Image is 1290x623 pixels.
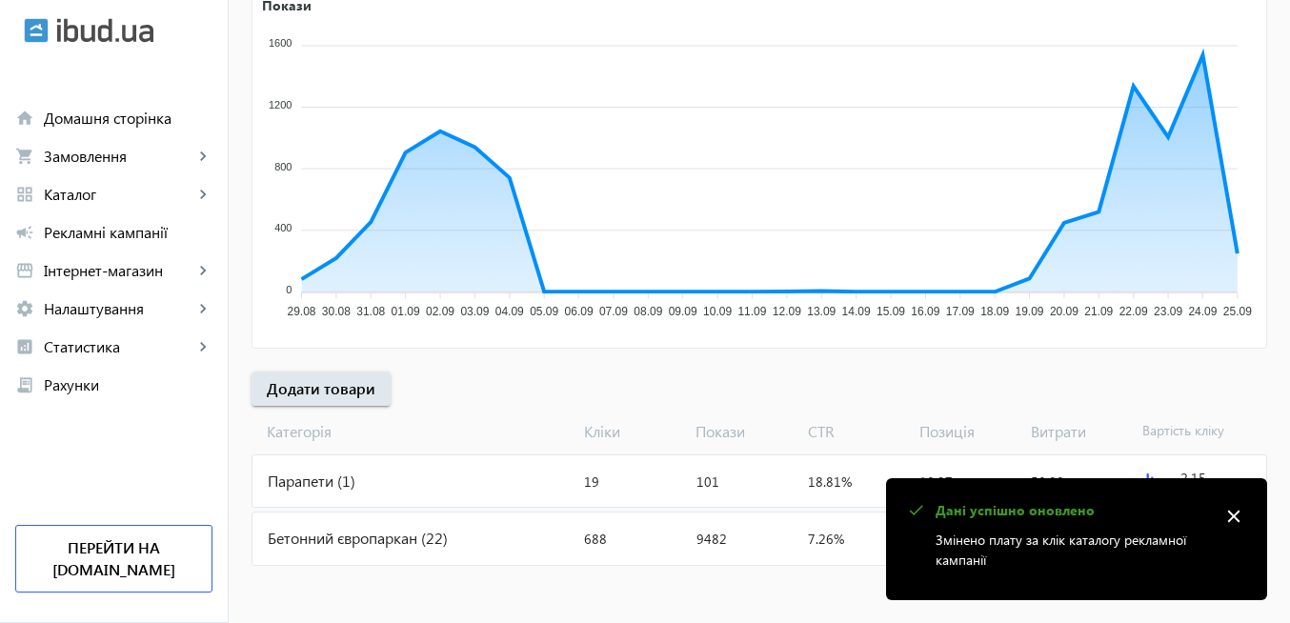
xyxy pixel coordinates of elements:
mat-icon: keyboard_arrow_right [193,185,212,204]
tspan: 01.09 [392,305,420,318]
tspan: 20.09 [1050,305,1078,318]
tspan: 30.08 [322,305,351,318]
img: ibud.svg [24,18,49,43]
span: Статистика [44,337,193,356]
tspan: 31.08 [356,305,385,318]
span: Замовлення [44,147,193,166]
span: Рекламні кампанії [44,223,212,242]
tspan: 10.09 [703,305,732,318]
tspan: 12.09 [773,305,801,318]
mat-icon: grid_view [15,185,34,204]
tspan: 1200 [269,99,292,111]
button: Додати товари [252,372,391,406]
span: Покази [688,421,799,442]
mat-icon: close [1219,502,1248,531]
span: 19 [584,472,599,491]
span: 7.26% [808,530,844,548]
tspan: 1600 [269,37,292,49]
a: Перейти на [DOMAIN_NAME] [15,525,212,593]
mat-icon: settings [15,299,34,318]
mat-icon: keyboard_arrow_right [193,147,212,166]
tspan: 04.09 [495,305,524,318]
span: Рахунки [44,375,212,394]
tspan: 15.09 [877,305,905,318]
tspan: 09.09 [669,305,697,318]
tspan: 22.09 [1119,305,1148,318]
tspan: 17.09 [946,305,975,318]
tspan: 0 [286,284,292,295]
tspan: 29.08 [287,305,315,318]
p: Дані успішно оновлено [936,501,1208,520]
tspan: 400 [274,222,292,233]
mat-icon: keyboard_arrow_right [193,299,212,318]
mat-icon: keyboard_arrow_right [193,261,212,280]
span: Кліки [576,421,688,442]
mat-icon: shopping_cart [15,147,34,166]
p: Змінено плату за клік каталогу рекламної кампанії [936,530,1208,570]
mat-icon: analytics [15,337,34,356]
span: 9482 [696,530,727,548]
tspan: 11.09 [737,305,766,318]
tspan: 19.09 [1016,305,1044,318]
span: 688 [584,530,607,548]
tspan: 06.09 [565,305,594,318]
mat-icon: check [903,498,928,523]
span: Каталог [44,185,193,204]
span: Інтернет-магазин [44,261,193,280]
span: Налаштування [44,299,193,318]
tspan: 02.09 [426,305,454,318]
img: ibud_text.svg [57,18,153,43]
tspan: 18.09 [980,305,1009,318]
mat-icon: campaign [15,223,34,242]
tspan: 21.09 [1084,305,1113,318]
tspan: 05.09 [530,305,558,318]
span: CTR [800,421,912,442]
tspan: 25.09 [1223,305,1252,318]
span: Домашня сторінка [44,109,212,128]
span: 18.81% [808,472,852,491]
span: Вартість кліку [1135,421,1246,442]
span: Витрати [1023,421,1135,442]
tspan: 03.09 [460,305,489,318]
tspan: 16.09 [911,305,939,318]
mat-icon: home [15,109,34,128]
tspan: 08.09 [634,305,662,318]
tspan: 13.09 [807,305,836,318]
mat-icon: receipt_long [15,375,34,394]
span: Додати товари [267,378,375,399]
tspan: 14.09 [842,305,871,318]
span: Категорія [252,421,576,442]
span: Позиція [912,421,1023,442]
span: 101 [696,472,719,491]
div: Бетонний європаркан (22) [252,512,576,564]
mat-icon: keyboard_arrow_right [193,337,212,356]
mat-icon: storefront [15,261,34,280]
div: Парапети (1) [252,455,576,507]
tspan: 24.09 [1188,305,1217,318]
tspan: 800 [274,161,292,172]
tspan: 07.09 [599,305,628,318]
tspan: 23.09 [1154,305,1182,318]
